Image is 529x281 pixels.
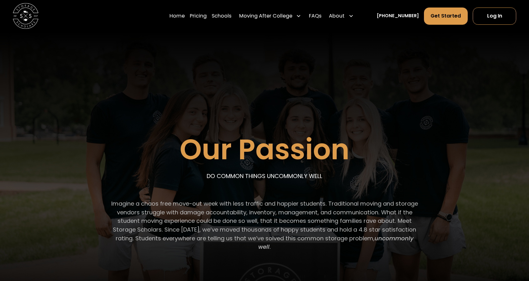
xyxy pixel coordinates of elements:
div: Moving After College [237,7,304,25]
h1: Our Passion [180,134,350,165]
a: FAQs [309,7,321,25]
div: Moving After College [239,12,292,20]
a: [PHONE_NUMBER] [377,13,419,19]
a: Schools [212,7,231,25]
img: Storage Scholars main logo [13,3,38,29]
a: Home [169,7,185,25]
div: About [329,12,345,20]
p: Imagine a chaos free move-out week with less traffic and happier students. Traditional moving and... [111,199,418,251]
div: About [326,7,356,25]
em: uncommonly well [258,234,414,251]
a: Log In [473,8,516,25]
a: Pricing [190,7,207,25]
p: DO COMMON THINGS UNCOMMONLY WELL [207,172,322,181]
a: Get Started [424,8,468,25]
